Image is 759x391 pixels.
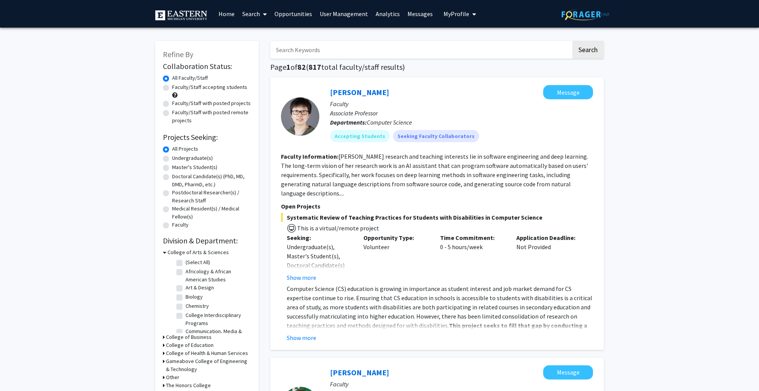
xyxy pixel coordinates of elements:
[330,379,593,389] p: Faculty
[168,248,229,256] h3: College of Arts & Sciences
[367,118,412,126] span: Computer Science
[172,163,217,171] label: Master's Student(s)
[166,341,214,349] h3: College of Education
[330,99,593,108] p: Faculty
[543,85,593,99] button: Message Siyuan Jiang
[172,189,251,205] label: Postdoctoral Researcher(s) / Research Staff
[163,49,193,59] span: Refine By
[296,224,379,232] span: This is a virtual/remote project
[186,311,249,327] label: College Interdisciplinary Programs
[270,62,604,72] h1: Page of ( total faculty/staff results)
[166,333,212,341] h3: College of Business
[316,0,372,27] a: User Management
[163,62,251,71] h2: Collaboration Status:
[270,41,571,59] input: Search Keywords
[163,236,251,245] h2: Division & Department:
[186,268,249,284] label: Africology & African American Studies
[172,108,251,125] label: Faculty/Staff with posted remote projects
[287,273,316,282] button: Show more
[286,62,291,72] span: 1
[172,74,208,82] label: All Faculty/Staff
[309,62,321,72] span: 817
[186,258,210,266] label: (Select All)
[281,202,593,211] p: Open Projects
[287,284,593,358] p: Computer Science (CS) education is growing in importance as student interest and job market deman...
[287,333,316,342] button: Show more
[186,327,249,343] label: Communication, Media & Theatre Arts
[572,41,604,59] button: Search
[186,284,214,292] label: Art & Design
[238,0,271,27] a: Search
[393,130,479,142] mat-chip: Seeking Faculty Collaborators
[358,233,434,282] div: Volunteer
[172,145,198,153] label: All Projects
[511,233,587,282] div: Not Provided
[516,233,582,242] p: Application Deadline:
[543,365,593,379] button: Message Herman Tang
[330,87,389,97] a: [PERSON_NAME]
[363,233,429,242] p: Opportunity Type:
[281,213,593,222] span: Systematic Review of Teaching Practices for Students with Disabilities in Computer Science
[163,133,251,142] h2: Projects Seeking:
[281,153,338,160] b: Faculty Information:
[186,293,203,301] label: Biology
[166,357,251,373] h3: Gameabove College of Engineering & Technology
[166,349,248,357] h3: College of Health & Human Services
[215,0,238,27] a: Home
[166,373,179,381] h3: Other
[186,302,209,310] label: Chemistry
[6,356,33,385] iframe: Chat
[172,83,247,91] label: Faculty/Staff accepting students
[155,10,207,20] img: Eastern Michigan University Logo
[287,233,352,242] p: Seeking:
[287,242,352,288] div: Undergraduate(s), Master's Student(s), Doctoral Candidate(s) (PhD, MD, DMD, PharmD, etc.)
[166,381,211,389] h3: The Honors College
[330,118,367,126] b: Departments:
[172,172,251,189] label: Doctoral Candidate(s) (PhD, MD, DMD, PharmD, etc.)
[172,99,251,107] label: Faculty/Staff with posted projects
[404,0,437,27] a: Messages
[330,130,390,142] mat-chip: Accepting Students
[330,108,593,118] p: Associate Professor
[172,154,213,162] label: Undergraduate(s)
[172,221,189,229] label: Faculty
[297,62,306,72] span: 82
[281,153,588,197] fg-read-more: [PERSON_NAME] research and teaching interests lie in software engineering and deep learning. The ...
[271,0,316,27] a: Opportunities
[440,233,505,242] p: Time Commitment:
[434,233,511,282] div: 0 - 5 hours/week
[372,0,404,27] a: Analytics
[444,10,469,18] span: My Profile
[562,8,609,20] img: ForagerOne Logo
[172,205,251,221] label: Medical Resident(s) / Medical Fellow(s)
[330,368,389,377] a: [PERSON_NAME]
